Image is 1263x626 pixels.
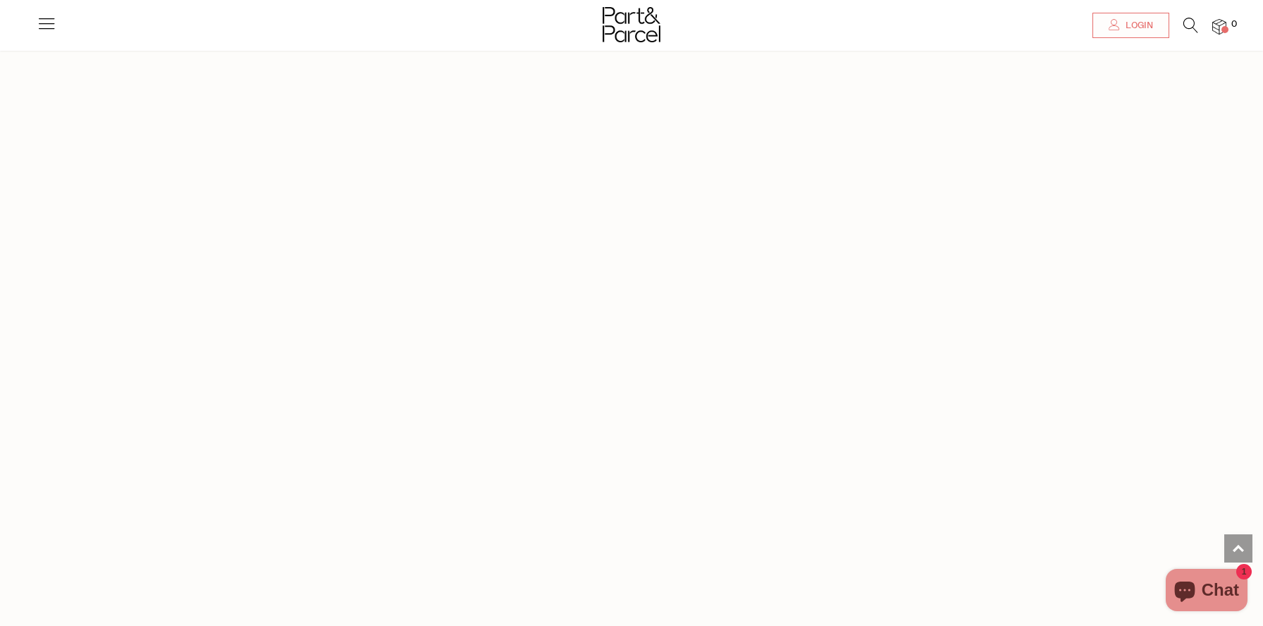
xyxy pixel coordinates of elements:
[1228,18,1240,31] span: 0
[603,7,660,42] img: Part&Parcel
[1092,13,1169,38] a: Login
[1122,20,1153,32] span: Login
[1212,19,1226,34] a: 0
[1162,569,1252,615] inbox-online-store-chat: Shopify online store chat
